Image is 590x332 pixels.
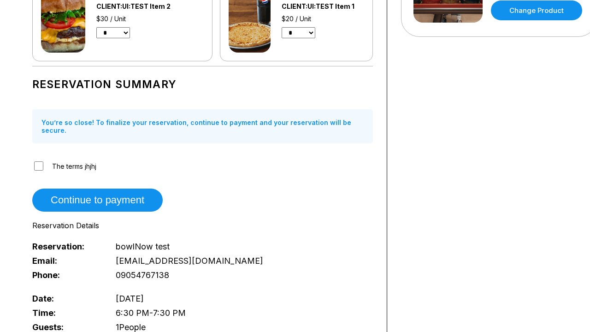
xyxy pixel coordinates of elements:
[116,322,146,332] span: 1 People
[32,256,100,266] span: Email:
[116,270,169,280] span: 09054767138
[491,0,582,20] a: Change Product
[32,189,163,212] button: Continue to payment
[32,270,100,280] span: Phone:
[32,294,100,303] span: Date:
[96,15,195,23] div: $30 / Unit
[32,78,373,91] h1: Reservation Summary
[116,242,170,251] span: bowlNow test
[32,221,373,230] div: Reservation Details
[116,256,263,266] span: [EMAIL_ADDRESS][DOMAIN_NAME]
[32,308,100,318] span: Time:
[32,242,100,251] span: Reservation:
[32,322,100,332] span: Guests:
[52,162,96,170] span: The terms jhjhj
[282,15,364,23] div: $20 / Unit
[116,308,186,318] span: 6:30 PM - 7:30 PM
[282,2,364,10] div: CLIENT:UI:TEST Item 1
[32,109,373,143] div: You’re so close! To finalize your reservation, continue to payment and your reservation will be s...
[96,2,195,10] div: CLIENT:UI:TEST Item 2
[116,294,144,303] span: [DATE]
